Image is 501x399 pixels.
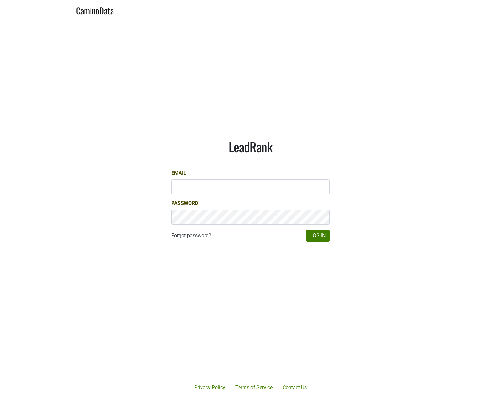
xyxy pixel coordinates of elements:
a: Contact Us [278,381,312,394]
button: Log In [306,230,330,242]
a: Forgot password? [171,232,211,239]
label: Email [171,169,186,177]
h1: LeadRank [171,139,330,154]
a: Privacy Policy [189,381,230,394]
label: Password [171,199,198,207]
a: CaminoData [76,3,114,17]
a: Terms of Service [230,381,278,394]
